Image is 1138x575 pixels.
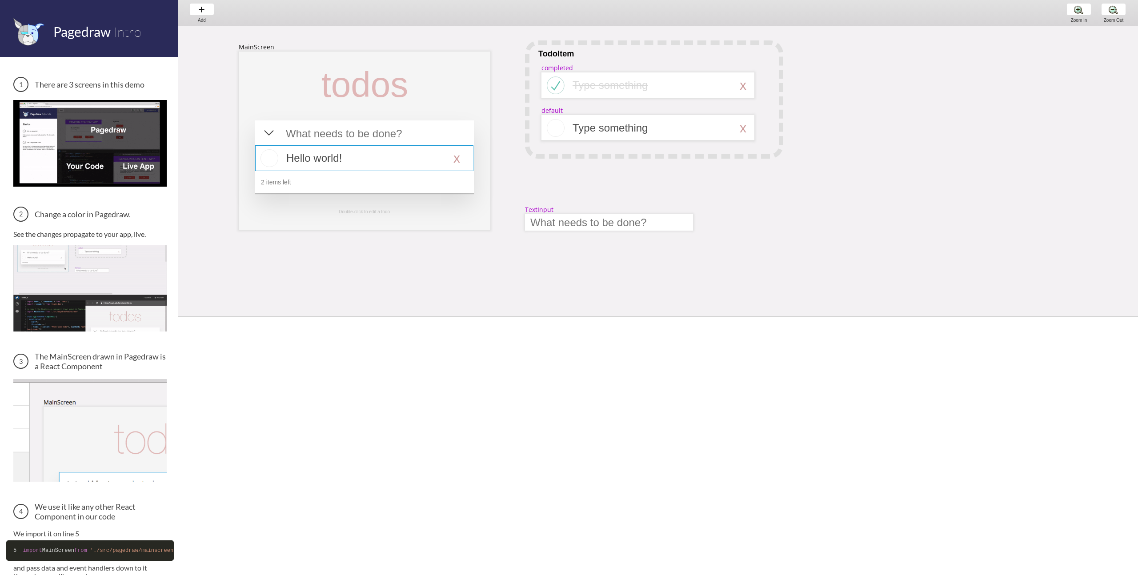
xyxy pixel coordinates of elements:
div: MainScreen [239,43,274,51]
img: baseline-add-24px.svg [197,5,206,14]
h3: We use it like any other React Component in our code [13,502,167,521]
span: Intro [113,24,141,40]
code: MainScreen [6,540,174,561]
h3: Change a color in Pagedraw. [13,207,167,222]
div: Zoom In [1062,18,1096,23]
img: favicon.png [13,18,44,46]
div: Add [185,18,219,23]
p: We import it on line 5 [13,529,167,538]
img: zoom-minus.png [1109,5,1118,14]
img: Change a color in Pagedraw [13,245,167,331]
div: default [541,106,563,115]
span: import [23,547,42,554]
img: 3 screens [13,100,167,186]
img: The MainScreen Component in Pagedraw [13,379,167,482]
div: TextInput [525,205,553,214]
h3: There are 3 screens in this demo [13,77,167,92]
h3: The MainScreen drawn in Pagedraw is a React Component [13,351,167,371]
img: zoom-plus.png [1074,5,1083,14]
div: completed [541,64,573,72]
p: See the changes propagate to your app, live. [13,230,167,238]
div: Zoom Out [1097,18,1130,23]
span: from [74,547,87,554]
span: './src/pagedraw/mainscreen' [90,547,176,554]
span: 5 [13,547,16,554]
span: Pagedraw [53,24,111,40]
